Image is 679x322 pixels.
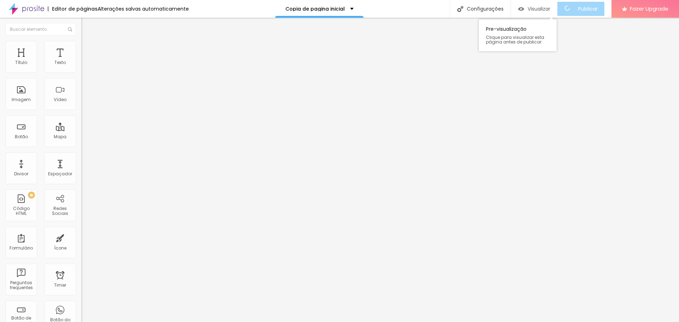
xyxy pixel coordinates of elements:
img: view-1.svg [518,6,524,12]
button: Publicar [557,2,604,16]
div: Código HTML [7,206,35,216]
iframe: Editor [81,18,679,322]
div: Vídeo [54,97,66,102]
div: Editor de páginas [48,6,98,11]
div: Espaçador [48,171,72,176]
div: Divisor [14,171,28,176]
input: Buscar elemento [5,23,76,36]
div: Timer [54,283,66,288]
button: Visualizar [511,2,557,16]
span: Clique para visualizar esta página antes de publicar. [486,35,550,44]
div: Alterações salvas automaticamente [98,6,189,11]
div: Imagem [12,97,31,102]
div: Texto [54,60,66,65]
div: Redes Sociais [46,206,74,216]
img: Icone [68,27,72,31]
div: Mapa [54,134,66,139]
span: Visualizar [528,6,550,12]
p: Copia de pagina inicial [285,6,345,11]
span: Fazer Upgrade [630,6,668,12]
div: Pre-visualização [479,19,557,51]
div: Ícone [54,246,66,251]
img: Icone [457,6,463,12]
div: Perguntas frequentes [7,280,35,291]
div: Botão [15,134,28,139]
div: Título [15,60,27,65]
div: Formulário [10,246,33,251]
span: Publicar [578,6,598,12]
